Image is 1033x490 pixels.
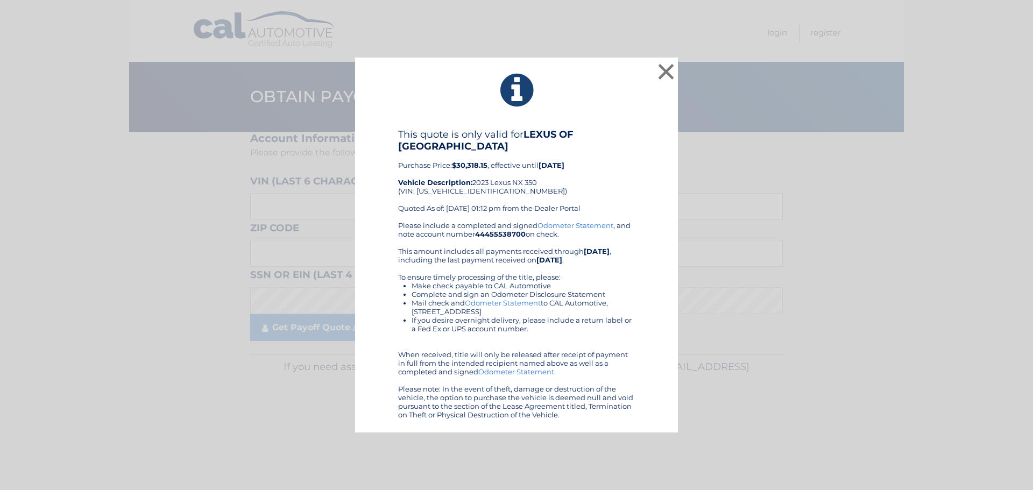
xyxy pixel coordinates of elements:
button: × [655,61,677,82]
div: Purchase Price: , effective until 2023 Lexus NX 350 (VIN: [US_VEHICLE_IDENTIFICATION_NUMBER]) Quo... [398,129,635,221]
b: [DATE] [584,247,610,255]
b: LEXUS OF [GEOGRAPHIC_DATA] [398,129,574,152]
li: If you desire overnight delivery, please include a return label or a Fed Ex or UPS account number. [412,316,635,333]
li: Mail check and to CAL Automotive, [STREET_ADDRESS] [412,299,635,316]
a: Odometer Statement [478,367,554,376]
a: Odometer Statement [465,299,541,307]
div: Please include a completed and signed , and note account number on check. This amount includes al... [398,221,635,419]
h4: This quote is only valid for [398,129,635,152]
b: [DATE] [539,161,564,169]
li: Make check payable to CAL Automotive [412,281,635,290]
b: [DATE] [536,255,562,264]
b: 44455538700 [475,230,526,238]
strong: Vehicle Description: [398,178,472,187]
b: $30,318.15 [452,161,487,169]
li: Complete and sign an Odometer Disclosure Statement [412,290,635,299]
a: Odometer Statement [537,221,613,230]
